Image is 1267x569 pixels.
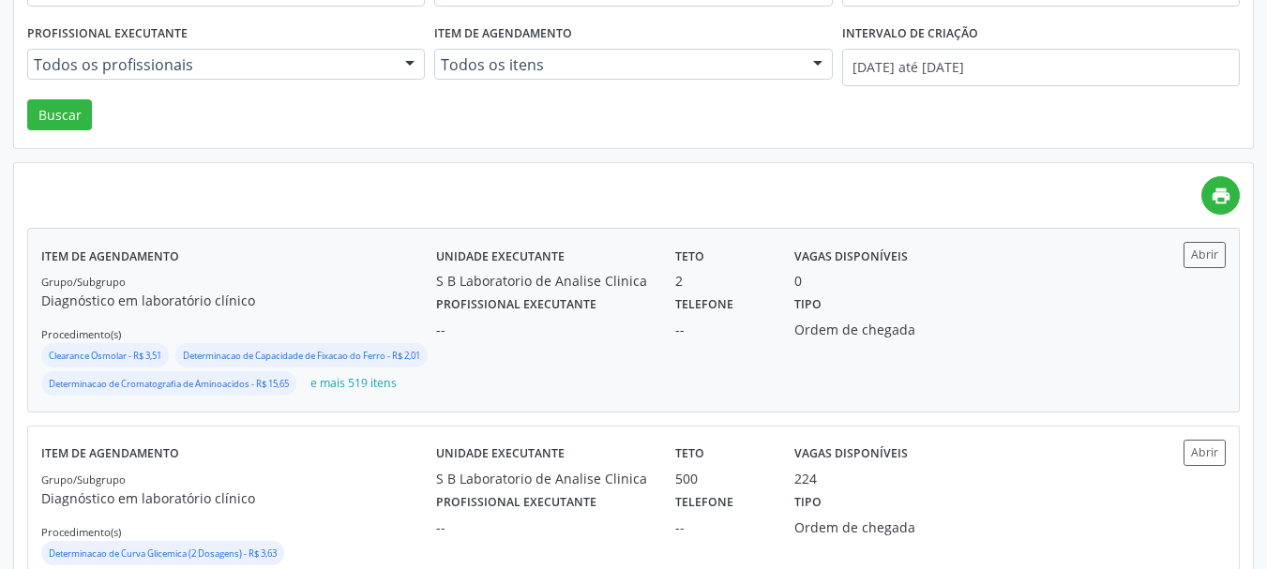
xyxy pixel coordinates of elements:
span: Todos os itens [441,55,793,74]
div: -- [436,517,649,537]
div: Ordem de chegada [794,517,947,537]
div: 0 [794,271,802,291]
button: Abrir [1184,440,1226,465]
small: Determinacao de Cromatografia de Aminoacidos - R$ 15,65 [49,378,289,390]
span: Todos os profissionais [34,55,386,74]
div: S B Laboratorio de Analise Clinica [436,469,649,488]
label: Unidade executante [436,242,565,271]
small: Procedimento(s) [41,327,121,341]
div: 500 [675,469,768,488]
label: Item de agendamento [434,20,572,49]
small: Determinacao de Capacidade de Fixacao do Ferro - R$ 2,01 [183,350,420,362]
label: Vagas disponíveis [794,440,908,469]
label: Tipo [794,291,822,320]
label: Telefone [675,488,733,517]
div: 2 [675,271,768,291]
div: Ordem de chegada [794,320,947,339]
label: Item de agendamento [41,242,179,271]
div: 224 [794,469,817,488]
small: Grupo/Subgrupo [41,472,126,487]
div: S B Laboratorio de Analise Clinica [436,271,649,291]
small: Determinacao de Curva Glicemica (2 Dosagens) - R$ 3,63 [49,547,277,560]
label: Vagas disponíveis [794,242,908,271]
div: -- [675,517,768,537]
label: Profissional executante [27,20,188,49]
label: Intervalo de criação [842,20,978,49]
div: -- [675,320,768,339]
label: Profissional executante [436,488,596,517]
p: Diagnóstico em laboratório clínico [41,488,436,508]
label: Telefone [675,291,733,320]
div: -- [436,320,649,339]
p: Diagnóstico em laboratório clínico [41,291,436,310]
i: print [1211,186,1231,206]
small: Grupo/Subgrupo [41,275,126,289]
button: e mais 519 itens [303,371,404,397]
label: Profissional executante [436,291,596,320]
input: Selecione um intervalo [842,49,1240,86]
label: Teto [675,440,704,469]
label: Item de agendamento [41,440,179,469]
label: Tipo [794,488,822,517]
button: Buscar [27,99,92,131]
button: Abrir [1184,242,1226,267]
label: Unidade executante [436,440,565,469]
small: Procedimento(s) [41,525,121,539]
a: print [1201,176,1240,215]
label: Teto [675,242,704,271]
small: Clearance Osmolar - R$ 3,51 [49,350,161,362]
